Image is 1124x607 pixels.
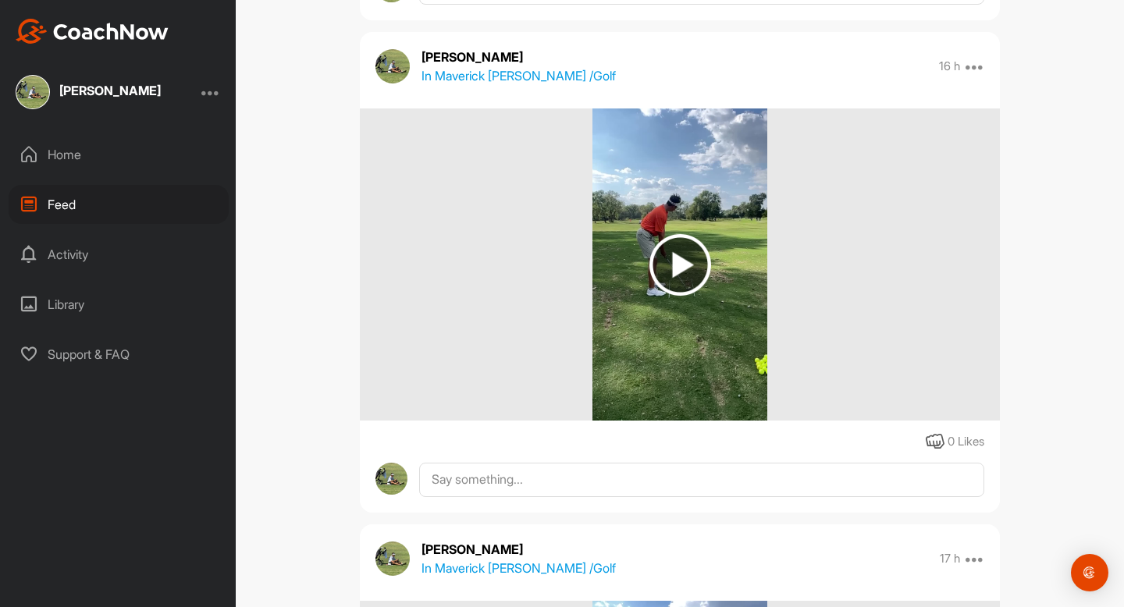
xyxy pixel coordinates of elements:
div: Open Intercom Messenger [1071,554,1108,591]
div: Library [9,285,229,324]
div: Feed [9,185,229,224]
p: In Maverick [PERSON_NAME] / Golf [421,66,616,85]
p: [PERSON_NAME] [421,540,616,559]
img: square_fff20eab407e25acfb8937b9ea16789f.jpg [16,75,50,109]
p: 17 h [940,551,960,566]
div: Home [9,135,229,174]
img: avatar [375,541,410,576]
p: In Maverick [PERSON_NAME] / Golf [421,559,616,577]
div: 0 Likes [948,433,984,451]
div: Support & FAQ [9,335,229,374]
img: avatar [375,463,407,495]
div: [PERSON_NAME] [59,84,161,97]
img: play [649,234,711,296]
p: [PERSON_NAME] [421,48,616,66]
img: media [592,108,767,421]
img: CoachNow [16,19,169,44]
p: 16 h [939,59,960,74]
div: Activity [9,235,229,274]
img: avatar [375,49,410,83]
